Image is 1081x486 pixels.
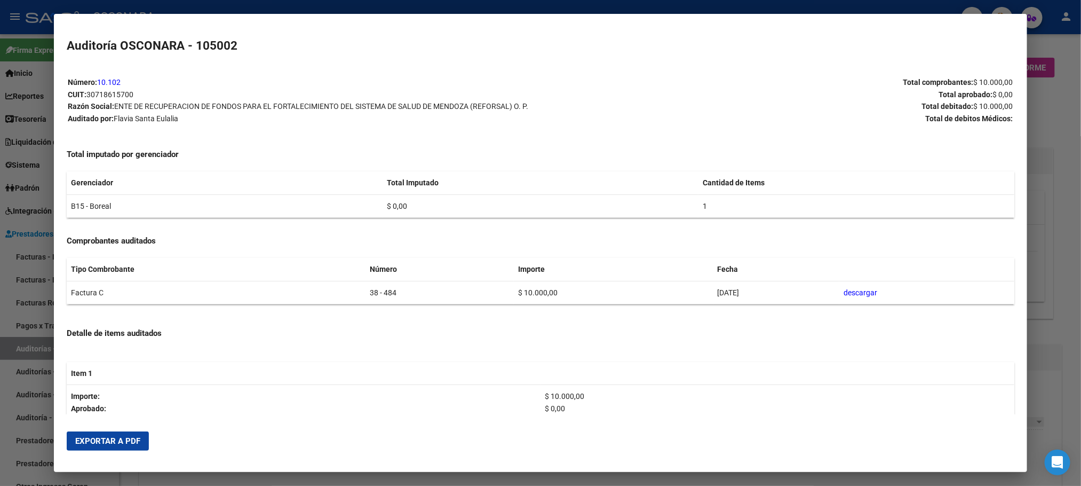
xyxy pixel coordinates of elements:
[993,90,1013,99] span: $ 0,00
[71,369,92,378] strong: Item 1
[383,194,698,218] td: $ 0,00
[67,258,365,281] th: Tipo Combrobante
[974,78,1013,87] span: $ 10.000,00
[67,281,365,304] td: Factura C
[698,194,1014,218] td: 1
[541,76,1013,89] p: Total comprobantes:
[383,171,698,194] th: Total Imputado
[75,436,140,446] span: Exportar a PDF
[68,89,540,101] p: CUIT:
[86,90,133,99] span: 30718615700
[545,403,1010,415] p: $ 0,00
[713,258,839,281] th: Fecha
[67,148,1014,161] h4: Total imputado por gerenciador
[514,281,713,304] td: $ 10.000,00
[713,281,839,304] td: [DATE]
[114,114,178,123] span: Flavia Santa Eulalia
[71,390,536,403] p: Importe:
[545,390,1010,403] p: $ 10.000,00
[114,102,528,111] span: ENTE DE RECUPERACION DE FONDOS PARA EL FORTALECIMIENTO DEL SISTEMA DE SALUD DE MENDOZA (REFORSAL)...
[67,37,1014,55] h2: Auditoría OSCONARA - 105002
[67,235,1014,247] h4: Comprobantes auditados
[698,171,1014,194] th: Cantidad de Items
[71,403,536,415] p: Aprobado:
[67,194,383,218] td: B15 - Boreal
[68,76,540,89] p: Número:
[67,432,149,451] button: Exportar a PDF
[541,89,1013,101] p: Total aprobado:
[1045,450,1070,475] div: Open Intercom Messenger
[541,113,1013,125] p: Total de debitos Médicos:
[514,258,713,281] th: Importe
[97,78,121,87] a: 10.102
[541,100,1013,113] p: Total debitado:
[68,100,540,113] p: Razón Social:
[844,288,877,297] a: descargar
[365,281,514,304] td: 38 - 484
[365,258,514,281] th: Número
[68,113,540,125] p: Auditado por:
[67,327,1014,340] h4: Detalle de items auditados
[67,171,383,194] th: Gerenciador
[974,102,1013,111] span: $ 10.000,00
